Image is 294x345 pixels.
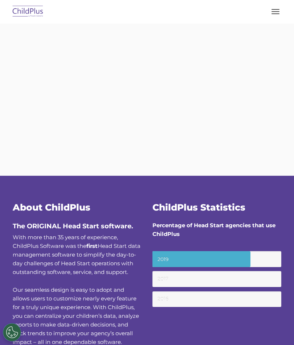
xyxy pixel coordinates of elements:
[152,291,281,307] small: 2016
[86,242,98,249] b: first
[3,323,21,341] button: Cookies Settings
[13,234,140,275] span: With more than 35 years of experience, ChildPlus Software was the Head Start data management soft...
[11,3,45,20] img: ChildPlus by Procare Solutions
[152,271,281,287] small: 2017
[152,251,281,267] small: 2019
[152,222,275,237] strong: Percentage of Head Start agencies that use ChildPlus
[152,202,245,213] span: ChildPlus Statistics
[13,202,90,213] span: About ChildPlus
[13,222,133,230] span: The ORIGINAL Head Start software.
